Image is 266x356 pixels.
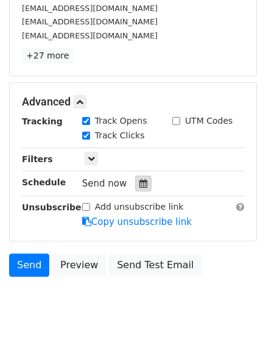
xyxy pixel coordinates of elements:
h5: Advanced [22,95,244,109]
strong: Tracking [22,116,63,126]
strong: Schedule [22,177,66,187]
label: Track Clicks [95,129,145,142]
strong: Filters [22,154,53,164]
small: [EMAIL_ADDRESS][DOMAIN_NAME] [22,4,158,13]
a: Copy unsubscribe link [82,216,192,227]
a: Preview [52,254,106,277]
small: [EMAIL_ADDRESS][DOMAIN_NAME] [22,17,158,26]
iframe: Chat Widget [205,297,266,356]
label: Track Opens [95,115,147,127]
strong: Unsubscribe [22,202,82,212]
a: +27 more [22,48,73,63]
label: Add unsubscribe link [95,201,184,213]
a: Send [9,254,49,277]
small: [EMAIL_ADDRESS][DOMAIN_NAME] [22,31,158,40]
label: UTM Codes [185,115,233,127]
span: Send now [82,178,127,189]
a: Send Test Email [109,254,201,277]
